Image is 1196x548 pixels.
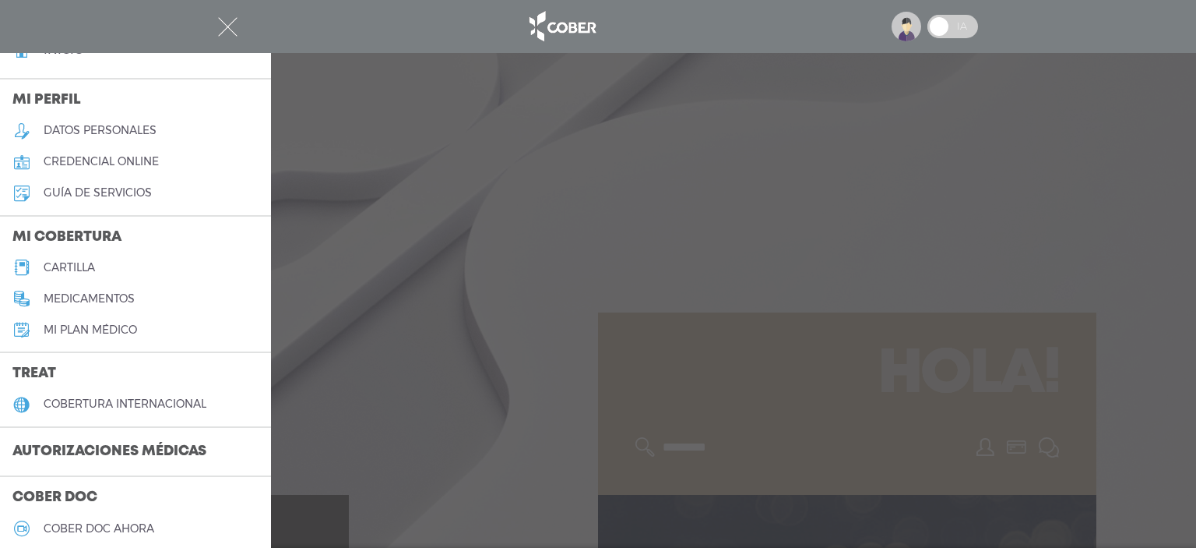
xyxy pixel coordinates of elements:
[44,292,135,306] h5: medicamentos
[44,261,95,274] h5: cartilla
[44,155,159,168] h5: credencial online
[892,12,921,41] img: profile-placeholder.svg
[44,186,152,200] h5: guía de servicios
[521,8,603,45] img: logo_cober_home-white.png
[44,398,206,411] h5: cobertura internacional
[44,124,157,137] h5: datos personales
[44,522,154,536] h5: Cober doc ahora
[44,323,137,337] h5: Mi plan médico
[218,17,237,37] img: Cober_menu-close-white.svg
